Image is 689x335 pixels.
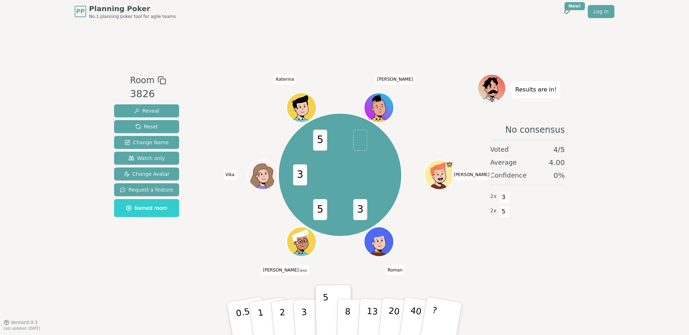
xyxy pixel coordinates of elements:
[490,157,517,167] span: Average
[490,145,509,155] span: Voted
[114,183,179,196] button: Request a feature
[515,85,557,95] p: Results are in!
[452,170,491,180] span: Click to change your name
[126,204,167,212] span: Named room
[299,269,307,272] span: (you)
[120,186,173,193] span: Request a feature
[375,75,415,85] span: Click to change your name
[505,124,565,136] span: No consensus
[128,155,165,162] span: Watch only
[76,7,84,16] span: PP
[114,120,179,133] button: Reset
[114,136,179,149] button: Change Name
[561,5,573,18] button: New!
[114,199,179,217] button: Named room
[11,320,38,325] span: Version 0.9.3
[4,320,38,325] button: Version0.9.3
[287,228,315,256] button: Click to change your avatar
[549,157,565,167] span: 4.00
[313,199,327,220] span: 5
[386,265,404,275] span: Click to change your name
[135,123,158,130] span: Reset
[500,206,508,218] span: 5
[588,5,614,18] a: Log in
[224,170,236,180] span: Click to change your name
[313,129,327,151] span: 5
[446,161,453,168] span: Ira is the host
[125,139,169,146] span: Change Name
[114,104,179,117] button: Reveal
[4,326,40,330] span: Last updated: [DATE]
[114,167,179,180] button: Change Avatar
[553,170,565,180] span: 0 %
[114,152,179,165] button: Watch only
[490,193,497,200] span: 2 x
[490,207,497,215] span: 2 x
[293,164,307,185] span: 3
[353,199,367,220] span: 3
[261,265,309,275] span: Click to change your name
[564,2,585,10] div: New!
[274,75,296,85] span: Click to change your name
[130,74,154,87] span: Room
[89,14,176,19] span: No.1 planning poker tool for agile teams
[553,145,565,155] span: 4 / 5
[75,4,176,19] a: PPPlanning PokerNo.1 planning poker tool for agile teams
[124,170,170,178] span: Change Avatar
[134,107,159,114] span: Reveal
[130,87,166,102] div: 3826
[490,170,526,180] span: Confidence
[323,292,329,331] p: 5
[500,191,508,203] span: 3
[89,4,176,14] span: Planning Poker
